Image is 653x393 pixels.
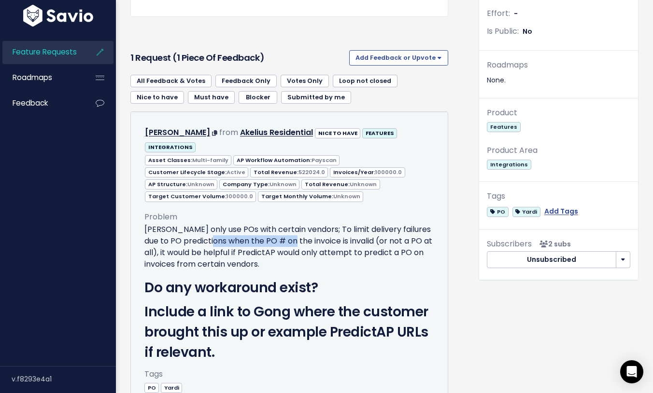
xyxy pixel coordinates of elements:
[487,122,520,132] span: Features
[144,368,163,379] span: Tags
[487,58,630,72] div: Roadmaps
[227,168,245,176] span: Active
[270,180,297,188] span: Unknown
[366,129,394,137] strong: FEATURES
[239,91,277,104] a: Blocker
[130,51,345,65] h3: 1 Request (1 piece of Feedback)
[330,167,405,177] span: Invoices/Year:
[487,207,508,217] span: PO
[219,179,299,190] span: Company Type:
[130,91,184,104] a: Nice to have
[487,160,531,170] span: Integrations
[487,144,630,158] div: Product Area
[227,192,253,200] span: 100000.0
[349,50,448,66] button: Add Feedback or Upvote
[523,27,532,36] span: No
[514,9,518,18] span: -
[312,156,337,164] span: Payscan
[161,382,182,392] a: Yardi
[144,224,434,270] p: [PERSON_NAME] only use POs with certain vendors; To limit delivery failures due to PO predictions...
[144,302,434,363] h2: Include a link to Gong where the customer brought this up or example PredictAP URLs if relevant.
[375,168,402,176] span: 100000.0
[145,155,231,165] span: Asset Classes:
[240,127,313,138] a: Akelius Residential
[301,179,380,190] span: Total Revenue:
[298,168,325,176] span: 522024.0
[333,75,397,87] a: Loop not closed
[487,74,630,86] div: None.
[145,167,248,177] span: Customer Lifecycle Stage:
[145,179,217,190] span: AP Structure:
[487,26,519,37] span: Is Public:
[350,180,377,188] span: Unknown
[487,205,508,217] a: PO
[250,167,328,177] span: Total Revenue:
[2,67,80,89] a: Roadmaps
[512,207,540,217] span: Yardi
[144,383,159,393] span: PO
[13,98,48,108] span: Feedback
[487,190,630,203] div: Tags
[512,205,540,217] a: Yardi
[21,5,96,27] img: logo-white.9d6f32f41409.svg
[148,143,193,151] strong: INTEGRATIONS
[219,127,238,138] span: from
[145,191,256,202] span: Target Customer Volume:
[13,72,52,82] span: Roadmaps
[130,75,212,87] a: All Feedback & Votes
[188,91,235,104] a: Must have
[144,382,159,392] a: PO
[487,8,510,19] span: Effort:
[12,366,116,392] div: v.f8293e4a1
[281,75,329,87] a: Votes Only
[192,156,228,164] span: Multi-family
[2,92,80,114] a: Feedback
[233,155,340,165] span: AP Workflow Automation:
[187,180,214,188] span: Unknown
[487,251,616,269] button: Unsubscribed
[144,278,434,298] h2: Do any workaround exist?
[487,106,630,120] div: Product
[2,41,80,63] a: Feature Requests
[333,192,360,200] span: Unknown
[258,191,363,202] span: Target Monthly Volume:
[318,129,357,137] strong: NICE TO HAVE
[13,47,77,57] span: Feature Requests
[215,75,277,87] a: Feedback Only
[487,238,532,249] span: Subscribers
[144,211,177,222] span: Problem
[620,360,643,383] div: Open Intercom Messenger
[536,239,571,249] span: <p><strong>Subscribers</strong><br><br> - Emma Whitman<br> - Greg Achenbach<br> </p>
[145,127,210,138] a: [PERSON_NAME]
[544,205,578,217] a: Add Tags
[161,383,182,393] span: Yardi
[281,91,351,104] a: Submitted by me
